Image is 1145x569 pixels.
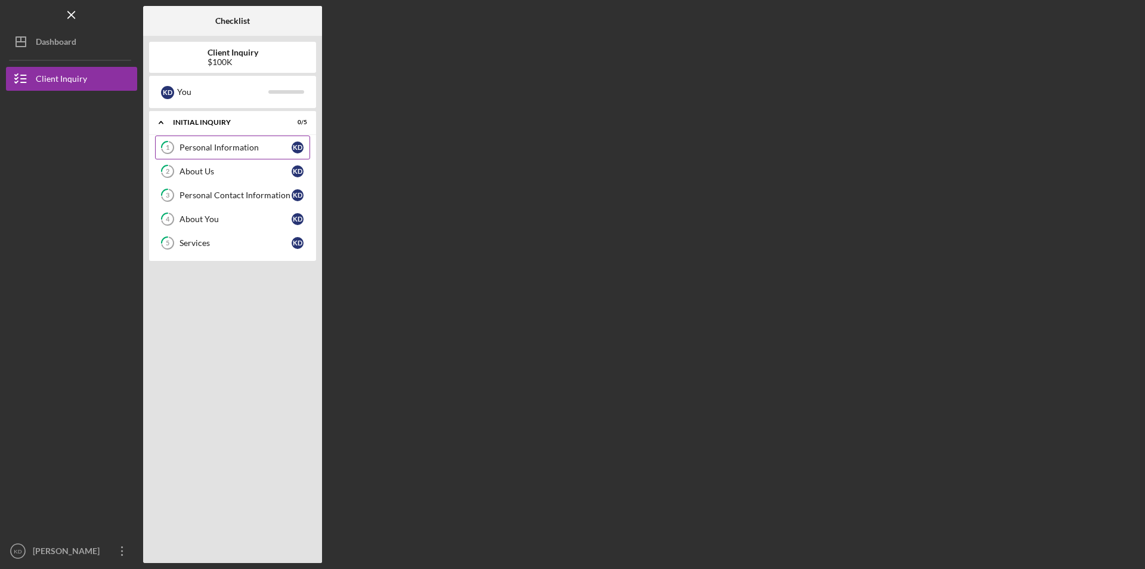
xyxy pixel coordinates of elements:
[14,548,21,555] text: KD
[36,67,87,94] div: Client Inquiry
[177,82,268,102] div: You
[180,143,292,152] div: Personal Information
[166,239,169,247] tspan: 5
[208,57,258,67] div: $100K
[292,213,304,225] div: K D
[180,167,292,176] div: About Us
[292,237,304,249] div: K D
[36,30,76,57] div: Dashboard
[292,142,304,153] div: K D
[166,168,169,176] tspan: 2
[208,48,258,57] b: Client Inquiry
[155,183,310,207] a: 3Personal Contact InformationKD
[161,86,174,99] div: K D
[155,207,310,231] a: 4About YouKD
[155,159,310,183] a: 2About UsKD
[155,136,310,159] a: 1Personal InformationKD
[173,119,277,126] div: Initial Inquiry
[180,190,292,200] div: Personal Contact Information
[180,214,292,224] div: About You
[292,165,304,177] div: K D
[166,216,170,223] tspan: 4
[215,16,250,26] b: Checklist
[155,231,310,255] a: 5ServicesKD
[6,30,137,54] button: Dashboard
[6,539,137,563] button: KD[PERSON_NAME] [PERSON_NAME]
[180,238,292,248] div: Services
[292,189,304,201] div: K D
[166,192,169,199] tspan: 3
[6,67,137,91] button: Client Inquiry
[286,119,307,126] div: 0 / 5
[166,144,169,152] tspan: 1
